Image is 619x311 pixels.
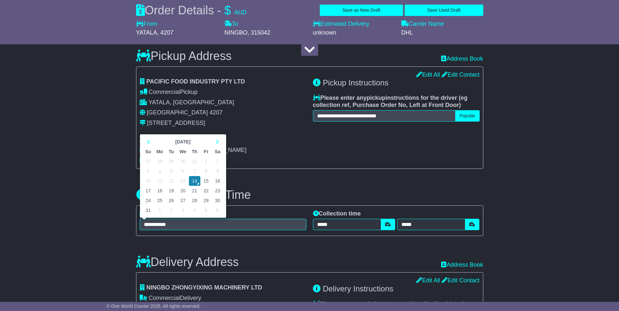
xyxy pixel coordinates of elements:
[200,196,212,205] td: 29
[455,110,479,122] button: Popular
[209,109,223,116] span: 4207
[401,21,444,28] label: Carrier Name
[165,156,177,166] td: 29
[313,210,361,217] label: Collection time
[143,176,154,186] td: 10
[140,89,306,96] div: Pickup
[177,186,189,196] td: 20
[212,166,223,176] td: 9
[367,301,389,307] span: delivery
[200,156,212,166] td: 1
[147,284,262,291] span: NINGBO ZHONGYIXING MACHINERY LTD
[143,166,154,176] td: 3
[441,277,479,284] a: Edit Contact
[136,21,157,28] label: From
[224,4,231,17] span: $
[189,186,200,196] td: 21
[200,147,212,156] th: Fr
[165,176,177,186] td: 12
[212,196,223,205] td: 30
[165,166,177,176] td: 5
[320,5,403,16] button: Save as New Draft
[189,156,200,166] td: 31
[248,29,271,36] span: , 315042
[224,29,248,36] span: NINGBO
[323,284,393,293] span: Delivery Instructions
[212,176,223,186] td: 16
[154,196,166,205] td: 25
[148,99,234,106] span: YATALA, [GEOGRAPHIC_DATA]
[177,147,189,156] th: We
[154,137,212,147] th: Select Month
[224,21,238,28] label: To
[441,261,483,268] a: Address Book
[200,166,212,176] td: 8
[136,188,483,201] h3: Pickup Date & Time
[136,50,232,63] h3: Pickup Address
[212,186,223,196] td: 23
[177,176,189,186] td: 13
[200,205,212,215] td: 5
[143,196,154,205] td: 24
[136,256,239,269] h3: Delivery Address
[189,147,200,156] th: Th
[189,205,200,215] td: 4
[313,95,480,109] label: Please enter any instructions for the driver ( )
[313,21,395,28] label: Estimated Delivery
[154,166,166,176] td: 4
[441,55,483,63] a: Address Book
[416,277,440,284] a: Edit All
[149,89,180,95] span: Commercial
[401,29,483,37] div: DHL
[165,205,177,215] td: 2
[154,186,166,196] td: 18
[143,186,154,196] td: 17
[212,156,223,166] td: 2
[200,186,212,196] td: 22
[154,176,166,186] td: 11
[416,71,440,78] a: Edit All
[405,5,483,16] button: Save Used Draft
[177,156,189,166] td: 30
[177,205,189,215] td: 3
[367,95,386,101] span: pickup
[140,295,306,302] div: Delivery
[143,205,154,215] td: 31
[212,205,223,215] td: 6
[165,186,177,196] td: 19
[157,29,174,36] span: , 4207
[143,147,154,156] th: Su
[143,156,154,166] td: 27
[147,109,208,116] span: [GEOGRAPHIC_DATA]
[323,78,388,87] span: Pickup Instructions
[212,147,223,156] th: Sa
[177,196,189,205] td: 27
[165,196,177,205] td: 26
[147,78,245,85] span: PACIFIC FOOD INDUSTRY PTY LTD
[136,3,247,17] div: Order Details -
[149,295,180,301] span: Commercial
[200,176,212,186] td: 15
[154,156,166,166] td: 28
[165,147,177,156] th: Tu
[177,166,189,176] td: 6
[136,29,157,36] span: YATALA
[313,29,395,37] div: unknown
[106,304,201,309] span: © One World Courier 2025. All rights reserved.
[441,71,479,78] a: Edit Contact
[234,9,247,16] span: AUD
[189,166,200,176] td: 7
[154,205,166,215] td: 1
[147,147,247,153] span: [EMAIL_ADDRESS][DOMAIN_NAME]
[154,147,166,156] th: Mo
[313,95,468,108] span: eg collection ref, Purchase Order No, Left at Front Door
[147,120,205,127] div: [STREET_ADDRESS]
[189,196,200,205] td: 28
[189,176,200,186] td: 14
